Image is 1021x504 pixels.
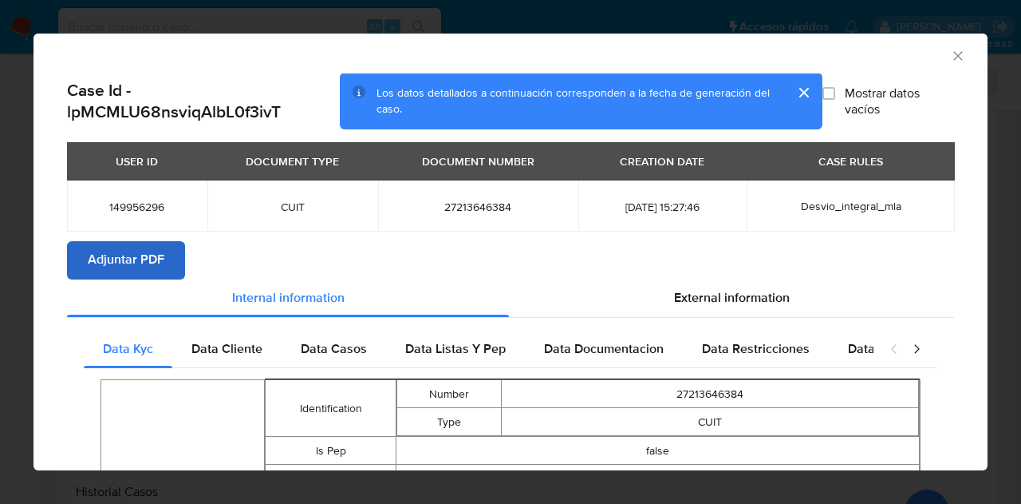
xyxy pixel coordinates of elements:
div: DOCUMENT TYPE [236,149,349,176]
span: 27213646384 [397,200,559,215]
td: CUIT [502,408,919,436]
span: Data Cliente [191,339,262,358]
span: [DATE] 15:27:46 [597,200,728,215]
button: Cerrar ventana [950,48,964,62]
h2: Case Id - lpMCMLU68nsviqAlbL0f3ivT [67,81,340,123]
div: Detailed info [67,280,954,318]
button: Adjuntar PDF [67,241,185,280]
td: 27213646384 [502,380,919,408]
div: CREATION DATE [610,149,714,176]
span: Data Restricciones [702,339,810,358]
span: Data Kyc [103,339,153,358]
td: Identification [266,380,396,437]
td: Type [397,408,502,436]
div: closure-recommendation-modal [34,34,987,470]
span: Internal information [232,289,345,308]
span: 149956296 [86,200,188,215]
span: Mostrar datos vacíos [845,85,954,117]
span: Adjuntar PDF [88,243,164,278]
button: cerrar [784,73,822,112]
span: Los datos detallados a continuación corresponden a la fecha de generación del caso. [376,85,770,117]
td: Number [397,380,502,408]
span: Data Casos [301,339,367,358]
td: Is Pep [266,437,396,465]
input: Mostrar datos vacíos [822,87,835,100]
span: Data Documentacion [544,339,664,358]
span: Data Listas Y Pep [405,339,506,358]
span: CUIT [227,200,360,215]
div: DOCUMENT NUMBER [412,149,544,176]
td: [DATE] [396,465,920,493]
div: USER ID [106,149,168,176]
span: Data Publicaciones [848,339,958,358]
td: Birthdate [266,465,396,493]
span: Desvio_integral_mla [801,199,901,215]
div: CASE RULES [809,149,893,176]
td: false [396,437,920,465]
span: External information [674,289,790,308]
div: Detailed internal info [84,330,873,368]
